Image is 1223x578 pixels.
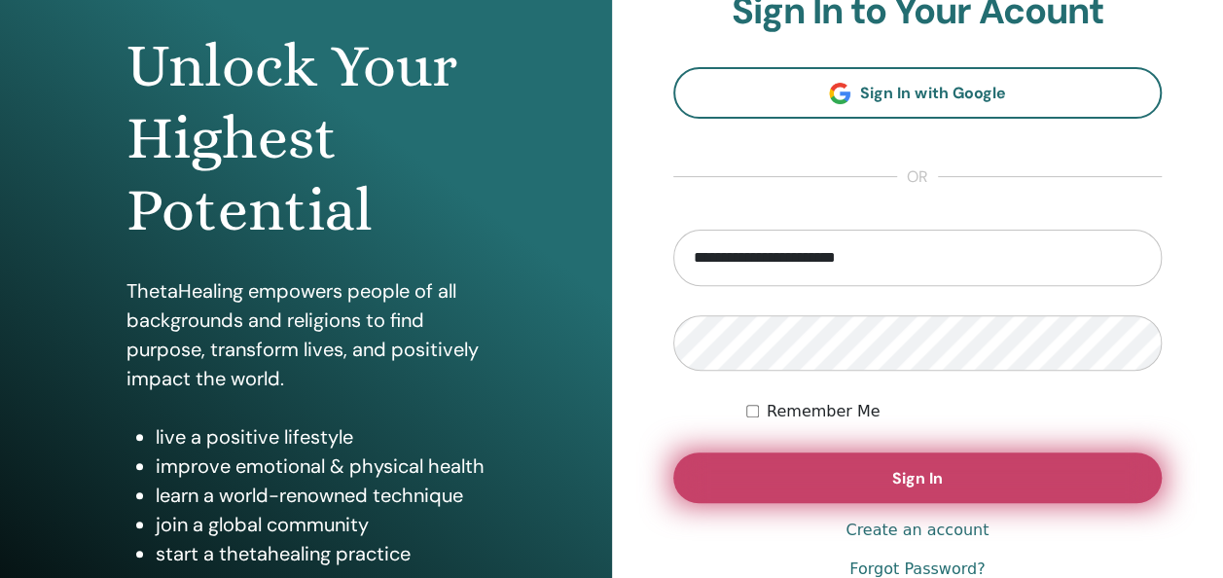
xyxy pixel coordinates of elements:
[673,67,1163,119] a: Sign In with Google
[126,30,486,247] h1: Unlock Your Highest Potential
[156,481,486,510] li: learn a world-renowned technique
[897,165,938,189] span: or
[126,276,486,393] p: ThetaHealing empowers people of all backgrounds and religions to find purpose, transform lives, a...
[156,422,486,452] li: live a positive lifestyle
[156,539,486,568] li: start a thetahealing practice
[845,519,989,542] a: Create an account
[746,400,1162,423] div: Keep me authenticated indefinitely or until I manually logout
[156,452,486,481] li: improve emotional & physical health
[860,83,1005,103] span: Sign In with Google
[156,510,486,539] li: join a global community
[892,468,943,488] span: Sign In
[767,400,881,423] label: Remember Me
[673,452,1163,503] button: Sign In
